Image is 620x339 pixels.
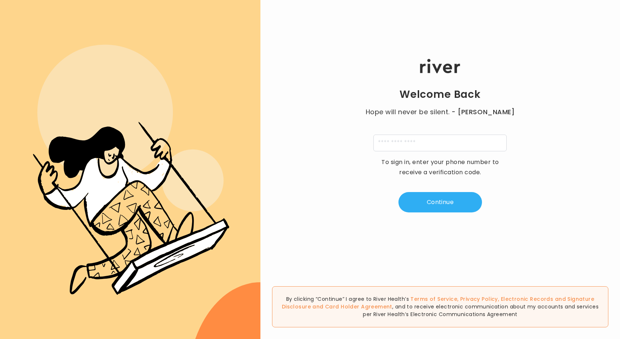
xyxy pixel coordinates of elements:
[358,107,522,117] p: Hope will never be silent.
[272,286,608,327] div: By clicking “Continue” I agree to River Health’s
[460,295,498,303] a: Privacy Policy
[451,107,515,117] span: - [PERSON_NAME]
[282,295,594,310] span: , , and
[377,157,504,178] p: To sign in, enter your phone number to receive a verification code.
[363,303,599,318] span: , and to receive electronic communication about my accounts and services per River Health’s Elect...
[400,88,481,101] h1: Welcome Back
[410,295,457,303] a: Terms of Service
[325,303,392,310] a: Card Holder Agreement
[282,295,594,310] a: Electronic Records and Signature Disclosure
[398,192,482,212] button: Continue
